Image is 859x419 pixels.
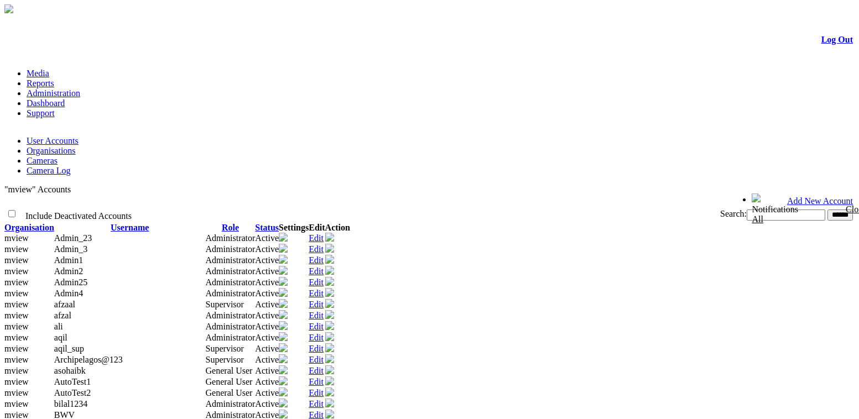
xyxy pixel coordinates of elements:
span: AutoTest2 [54,388,91,397]
th: Settings [279,223,309,233]
a: Edit [309,344,324,353]
span: mview [4,266,29,276]
a: Edit [309,333,324,342]
td: Active [255,343,279,354]
td: Active [255,288,279,299]
a: Edit [309,377,324,386]
td: Administrator [206,399,256,410]
img: bell24.png [752,193,761,202]
td: Active [255,399,279,410]
a: Organisation [4,223,54,232]
td: Active [255,255,279,266]
img: user-active-green-icon.svg [325,233,334,242]
span: mview [4,333,29,342]
span: afzaal [54,300,75,309]
a: Organisations [27,146,76,155]
td: Administrator [206,277,256,288]
img: camera24.png [279,354,288,363]
span: Admin_3 [54,244,87,254]
span: Admin4 [54,289,83,298]
img: user-active-green-icon.svg [325,332,334,341]
img: camera24.png [279,255,288,264]
td: General User [206,376,256,387]
a: Edit [309,233,324,243]
img: user-active-green-icon.svg [325,266,334,275]
a: Edit [309,255,324,265]
span: ali [54,322,63,331]
span: mview [4,311,29,320]
th: Action [325,223,350,233]
a: Edit [309,244,324,254]
img: camera24.png [279,332,288,341]
img: user-active-green-icon.svg [325,365,334,374]
span: bilal1234 [54,399,87,408]
img: user-active-green-icon.svg [325,277,334,286]
a: Log Out [821,35,853,44]
a: Deactivate [325,256,334,265]
img: user-active-green-icon.svg [325,376,334,385]
span: mview [4,289,29,298]
span: mview [4,355,29,364]
span: mview [4,377,29,386]
a: Edit [309,300,324,309]
span: Admin_23 [54,233,92,243]
a: Deactivate [325,278,334,287]
td: Active [255,299,279,310]
td: Administrator [206,266,256,277]
a: Deactivate [325,300,334,310]
a: Deactivate [325,344,334,354]
img: camera24.png [279,387,288,396]
td: Active [255,387,279,399]
span: Admin1 [54,255,83,265]
img: camera24.png [279,310,288,319]
a: Edit [309,277,324,287]
span: mview [4,399,29,408]
td: Supervisor [206,299,256,310]
img: camera24.png [279,376,288,385]
span: mview [4,300,29,309]
img: user-active-green-icon.svg [325,321,334,330]
div: Search: [419,209,853,221]
img: camera24.png [279,343,288,352]
span: afzal [54,311,71,320]
a: Cameras [27,156,58,165]
img: camera24.png [279,321,288,330]
img: user-active-green-icon.svg [325,310,334,319]
a: Deactivate [325,311,334,321]
span: mview [4,244,29,254]
a: Deactivate [325,245,334,254]
a: Deactivate [325,378,334,387]
td: Supervisor [206,354,256,365]
a: Edit [309,311,324,320]
a: Username [111,223,149,232]
a: Edit [309,355,324,364]
td: Active [255,332,279,343]
a: Support [27,108,55,118]
span: "mview" Accounts [4,185,71,194]
span: mview [4,277,29,287]
a: Deactivate [325,333,334,343]
a: Edit [309,289,324,298]
td: Active [255,365,279,376]
a: Deactivate [325,322,334,332]
td: Administrator [206,321,256,332]
a: Deactivate [325,355,334,365]
td: Administrator [206,233,256,244]
td: Active [255,321,279,332]
span: aqil [54,333,67,342]
a: Reports [27,78,54,88]
a: Deactivate [325,366,334,376]
a: Deactivate [325,389,334,398]
span: mview [4,366,29,375]
td: Active [255,310,279,321]
span: asohaibk [54,366,86,375]
span: Welcome, afzaal (Supervisor) [644,194,730,202]
td: Administrator [206,332,256,343]
span: AutoTest1 [54,377,91,386]
td: General User [206,365,256,376]
img: user-active-green-icon.svg [325,410,334,418]
img: user-active-green-icon.svg [325,244,334,253]
td: Active [255,233,279,244]
th: Edit [309,223,325,233]
span: mview [4,322,29,331]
